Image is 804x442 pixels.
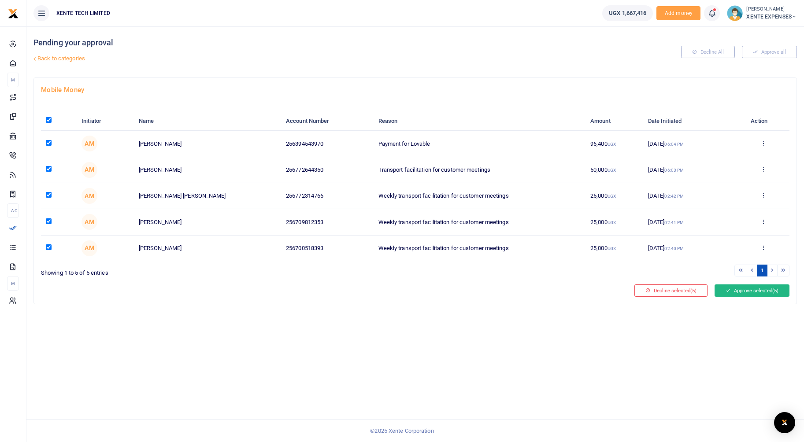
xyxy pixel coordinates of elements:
[33,38,540,48] h4: Pending your approval
[643,236,737,261] td: [DATE]
[746,6,797,13] small: [PERSON_NAME]
[746,13,797,21] span: XENTE EXPENSES
[727,5,743,21] img: profile-user
[281,157,374,183] td: 256772644350
[41,85,789,95] h4: Mobile Money
[774,412,795,433] div: Open Intercom Messenger
[664,194,684,199] small: 02:42 PM
[7,73,19,87] li: M
[373,131,585,157] td: Payment for Lovable
[373,183,585,209] td: Weekly transport facilitation for customer meetings
[134,236,281,261] td: [PERSON_NAME]
[609,9,646,18] span: UGX 1,667,416
[608,246,616,251] small: UGX
[82,162,97,178] span: Agatha Mutumba
[134,157,281,183] td: [PERSON_NAME]
[690,287,697,294] span: (5)
[727,5,797,21] a: profile-user [PERSON_NAME] XENTE EXPENSES
[664,220,684,225] small: 02:41 PM
[82,136,97,151] span: Agatha Mutumba
[281,183,374,209] td: 256772314766
[602,5,653,21] a: UGX 1,667,416
[585,112,643,131] th: Amount: activate to sort column ascending
[643,131,737,157] td: [DATE]
[664,168,684,173] small: 06:03 PM
[608,142,616,147] small: UGX
[608,194,616,199] small: UGX
[7,203,19,218] li: Ac
[281,112,374,131] th: Account Number: activate to sort column ascending
[643,112,737,131] th: Date Initiated: activate to sort column ascending
[373,112,585,131] th: Reason: activate to sort column ascending
[634,284,708,297] button: Decline selected(5)
[8,8,19,19] img: logo-small
[134,183,281,209] td: [PERSON_NAME] [PERSON_NAME]
[585,209,643,235] td: 25,000
[608,168,616,173] small: UGX
[281,236,374,261] td: 256700518393
[373,157,585,183] td: Transport facilitation for customer meetings
[656,9,700,16] a: Add money
[757,265,767,276] a: 1
[31,51,540,66] a: Back to categories
[8,10,19,16] a: logo-small logo-large logo-large
[585,236,643,261] td: 25,000
[737,112,789,131] th: Action: activate to sort column ascending
[599,5,656,21] li: Wallet ballance
[643,183,737,209] td: [DATE]
[585,157,643,183] td: 50,000
[656,6,700,21] li: Toup your wallet
[664,142,684,147] small: 06:04 PM
[664,246,684,251] small: 02:40 PM
[373,236,585,261] td: Weekly transport facilitation for customer meetings
[134,112,281,131] th: Name: activate to sort column ascending
[643,157,737,183] td: [DATE]
[281,209,374,235] td: 256709812353
[82,240,97,256] span: Agatha Mutumba
[585,131,643,157] td: 96,400
[281,131,374,157] td: 256394543970
[656,6,700,21] span: Add money
[608,220,616,225] small: UGX
[134,131,281,157] td: [PERSON_NAME]
[134,209,281,235] td: [PERSON_NAME]
[77,112,134,131] th: Initiator: activate to sort column ascending
[7,276,19,291] li: M
[82,214,97,230] span: Agatha Mutumba
[585,183,643,209] td: 25,000
[772,287,778,294] span: (5)
[41,264,412,277] div: Showing 1 to 5 of 5 entries
[373,209,585,235] td: Weekly transport facilitation for customer meetings
[53,9,114,17] span: XENTE TECH LIMITED
[715,284,789,297] button: Approve selected(5)
[82,188,97,204] span: Agatha Mutumba
[41,112,77,131] th: : activate to sort column descending
[643,209,737,235] td: [DATE]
